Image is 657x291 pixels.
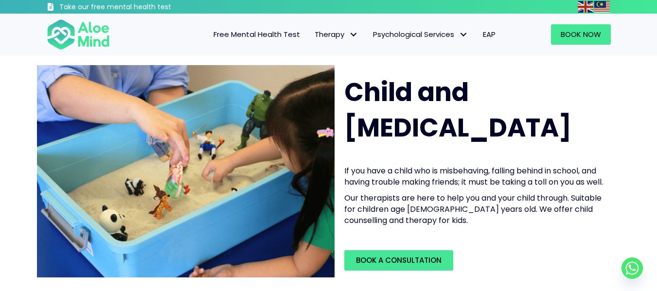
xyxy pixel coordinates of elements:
a: Book Now [551,24,611,45]
span: Psychological Services: submenu [457,28,471,42]
a: EAP [476,24,503,45]
a: Free Mental Health Test [206,24,307,45]
a: Malay [594,1,611,12]
a: Whatsapp [621,257,643,279]
span: Psychological Services [373,29,468,39]
span: Book a Consultation [356,255,442,265]
a: TherapyTherapy: submenu [307,24,366,45]
span: Therapy: submenu [347,28,361,42]
span: Child and [MEDICAL_DATA] [344,74,571,145]
span: EAP [483,29,496,39]
span: Book Now [561,29,601,39]
p: If you have a child who is misbehaving, falling behind in school, and having trouble making frien... [344,165,605,188]
img: Aloe mind Logo [47,18,110,51]
a: Take our free mental health test [47,2,223,14]
img: play therapy2 [37,65,335,277]
span: Free Mental Health Test [213,29,300,39]
a: Psychological ServicesPsychological Services: submenu [366,24,476,45]
img: en [578,1,593,13]
span: Therapy [315,29,358,39]
img: ms [594,1,610,13]
h3: Take our free mental health test [59,2,223,12]
p: Our therapists are here to help you and your child through. Suitable for children age [DEMOGRAPHI... [344,192,605,226]
nav: Menu [123,24,503,45]
a: English [578,1,594,12]
a: Book a Consultation [344,250,453,271]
